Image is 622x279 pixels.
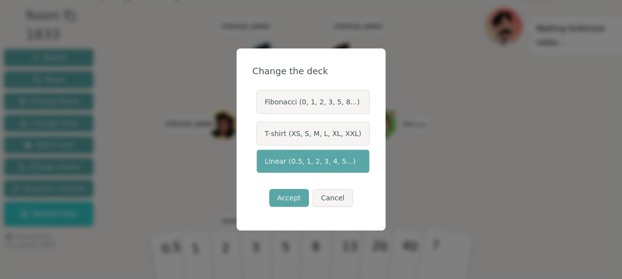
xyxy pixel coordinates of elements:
button: Cancel [313,189,353,207]
div: Change the deck [252,64,370,78]
button: Accept [269,189,309,207]
label: Fibonacci (0, 1, 2, 3, 5, 8...) [256,90,370,114]
label: T-shirt (XS, S, M, L, XL, XXL) [256,122,370,145]
label: Linear (0.5, 1, 2, 3, 4, 5...) [256,149,370,173]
